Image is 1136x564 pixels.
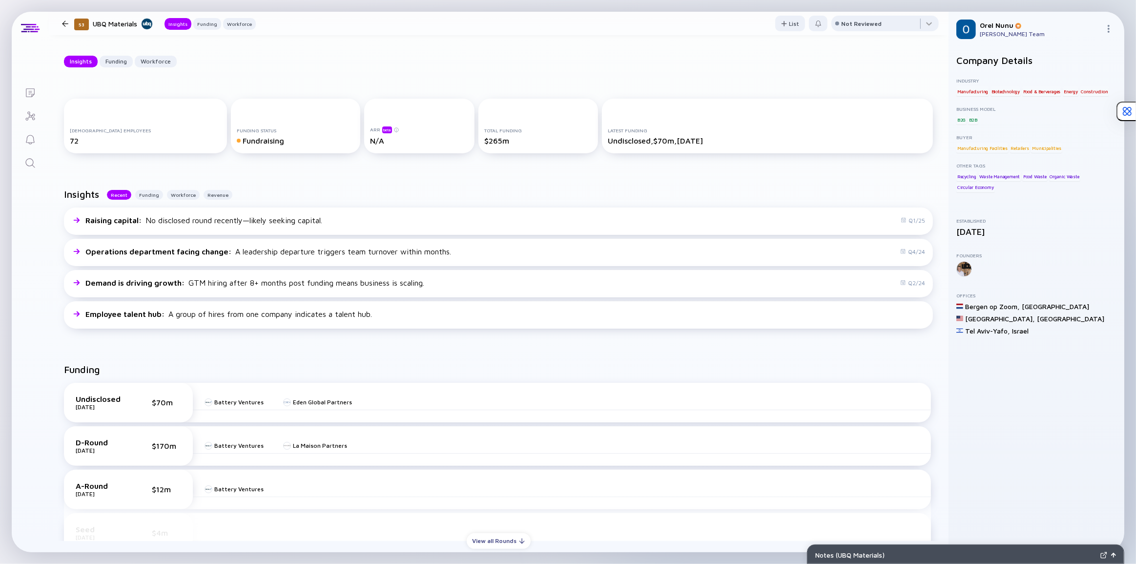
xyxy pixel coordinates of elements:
[64,56,98,67] button: Insights
[901,217,925,224] div: Q1/25
[167,190,200,200] button: Workforce
[956,86,989,96] div: Manufacturing
[965,327,1010,335] div: Tel Aviv-Yafo ,
[956,106,1116,112] div: Business Model
[484,136,592,145] div: $265m
[467,533,531,549] button: View all Rounds
[135,54,177,69] div: Workforce
[64,188,99,200] h2: Insights
[1037,314,1104,323] div: [GEOGRAPHIC_DATA]
[965,302,1020,311] div: Bergen op Zoom ,
[85,278,424,287] div: GTM hiring after 8+ months post funding means business is scaling.
[608,136,927,145] div: Undisclosed, $70m, [DATE]
[979,171,1021,181] div: Waste Management
[956,134,1116,140] div: Buyer
[608,127,927,133] div: Latest Funding
[12,150,48,174] a: Search
[100,54,133,69] div: Funding
[956,55,1116,66] h2: Company Details
[165,18,191,30] button: Insights
[1012,327,1029,335] div: Israel
[165,19,191,29] div: Insights
[956,303,963,310] img: Netherlands Flag
[1022,171,1048,181] div: Food Waste
[968,115,978,125] div: B2B
[64,54,98,69] div: Insights
[956,183,995,192] div: Circular Economy
[980,21,1101,29] div: Orel Nunu
[85,216,322,225] div: No disclosed round recently—likely seeking capital.
[956,163,1116,168] div: Other Tags
[382,126,392,133] div: beta
[85,278,186,287] span: Demand is driving growth :
[900,279,925,287] div: Q2/24
[12,104,48,127] a: Investor Map
[12,127,48,150] a: Reminders
[93,18,153,30] div: UBQ Materials
[205,485,264,493] a: Battery Ventures
[775,16,805,31] button: List
[70,136,221,145] div: 72
[841,20,882,27] div: Not Reviewed
[193,18,221,30] button: Funding
[193,19,221,29] div: Funding
[370,136,469,145] div: N/A
[1022,302,1089,311] div: [GEOGRAPHIC_DATA]
[956,218,1116,224] div: Established
[1105,25,1113,33] img: Menu
[1049,171,1080,181] div: Organic Waste
[12,80,48,104] a: Lists
[991,86,1021,96] div: Biotechnology
[484,127,592,133] div: Total Funding
[956,327,963,334] img: Israel Flag
[135,190,163,200] button: Funding
[293,442,347,449] div: La Maison Partners
[76,481,124,490] div: A-Round
[100,56,133,67] button: Funding
[76,438,124,447] div: D-Round
[815,551,1096,559] div: Notes ( UBQ Materials )
[1111,553,1116,558] img: Open Notes
[135,56,177,67] button: Workforce
[76,447,124,454] div: [DATE]
[85,310,166,318] span: Employee talent hub :
[467,533,531,548] div: View all Rounds
[107,190,131,200] button: Recent
[283,442,347,449] a: La Maison Partners
[293,398,352,406] div: Eden Global Partners
[205,398,264,406] a: Battery Ventures
[214,442,264,449] div: Battery Ventures
[956,20,976,39] img: Orel Profile Picture
[85,247,233,256] span: Operations department facing change :
[1100,552,1107,559] img: Expand Notes
[956,252,1116,258] div: Founders
[223,18,256,30] button: Workforce
[965,314,1035,323] div: [GEOGRAPHIC_DATA] ,
[70,127,221,133] div: [DEMOGRAPHIC_DATA] Employees
[64,364,100,375] h2: Funding
[237,136,354,145] div: Fundraising
[214,398,264,406] div: Battery Ventures
[223,19,256,29] div: Workforce
[980,30,1101,38] div: [PERSON_NAME] Team
[956,171,977,181] div: Recycling
[74,19,89,30] div: 53
[85,310,372,318] div: A group of hires from one company indicates a talent hub.
[1022,86,1062,96] div: Food & Berverages
[1010,143,1030,153] div: Retailers
[956,78,1116,84] div: Industry
[152,398,181,407] div: $70m
[205,442,264,449] a: Battery Ventures
[900,248,925,255] div: Q4/24
[283,398,352,406] a: Eden Global Partners
[76,403,124,411] div: [DATE]
[956,315,963,322] img: United States Flag
[956,115,967,125] div: B2G
[204,190,232,200] button: Revenue
[237,127,354,133] div: Funding Status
